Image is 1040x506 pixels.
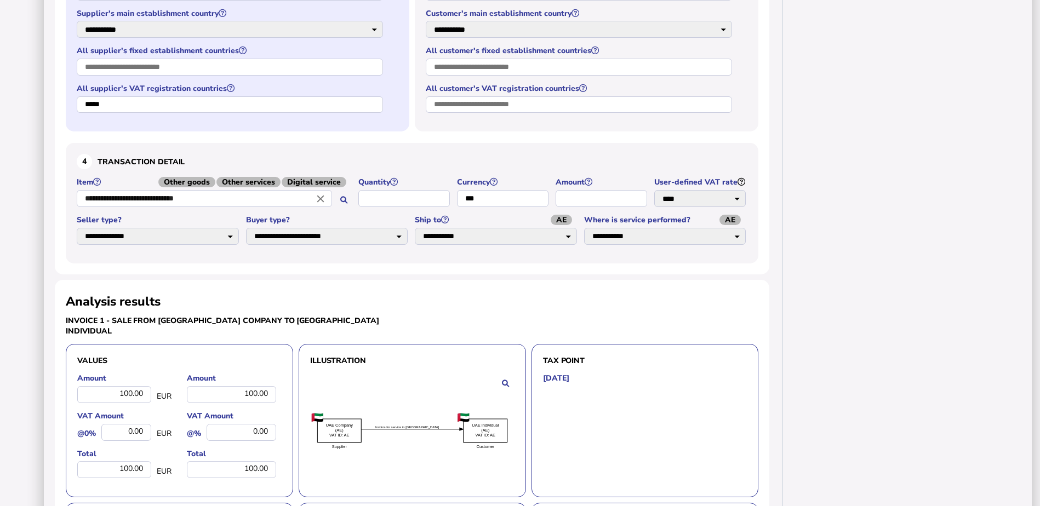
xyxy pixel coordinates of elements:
[187,428,201,439] label: @%
[426,83,734,94] label: All customer's VAT registration countries
[584,215,748,225] label: Where is service performed?
[77,177,353,187] label: Item
[329,433,349,438] text: VAT ID: AE
[187,461,276,478] div: 100.00
[77,154,92,169] div: 4
[77,411,172,421] label: VAT Amount
[77,83,385,94] label: All supplier's VAT registration countries
[335,191,353,209] button: Search for an item by HS code or use natural language description
[157,466,172,476] span: EUR
[358,177,452,187] label: Quantity
[216,177,281,187] span: Other services
[187,449,281,459] label: Total
[157,428,172,439] span: EUR
[101,424,151,441] div: 0.00
[187,373,281,383] label: Amount
[158,177,215,187] span: Other goods
[77,428,96,439] label: @0%
[187,386,276,403] div: 100.00
[77,355,282,365] h3: Values
[472,423,499,428] text: UAE Individual
[157,391,172,401] span: EUR
[415,215,579,225] label: Ship to
[310,355,515,365] h3: Illustration
[77,386,151,403] div: 100.00
[77,8,385,19] label: Supplier's main establishment country
[77,154,747,169] h3: Transaction detail
[77,461,151,478] div: 100.00
[426,8,734,19] label: Customer's main establishment country
[332,445,347,450] text: Supplier
[556,177,649,187] label: Amount
[375,426,439,429] textpath: Invoice for service in [GEOGRAPHIC_DATA]
[282,177,346,187] span: Digital service
[315,193,327,205] i: Close
[187,411,281,421] label: VAT Amount
[246,215,410,225] label: Buyer type?
[654,177,747,187] label: User-defined VAT rate
[335,428,343,433] text: (AE)
[719,215,741,225] span: AE
[476,445,494,450] text: Customer
[325,423,352,428] text: UAE Company
[77,45,385,56] label: All supplier's fixed establishment countries
[460,413,467,419] text: (AE)
[77,373,172,383] label: Amount
[475,433,495,438] text: VAT ID: AE
[66,293,161,310] h2: Analysis results
[66,315,409,336] h3: Invoice 1 - sale from [GEOGRAPHIC_DATA] Company to [GEOGRAPHIC_DATA] Individual
[77,449,172,459] label: Total
[481,428,489,433] text: (AE)
[207,424,276,441] div: 0.00
[66,143,758,263] section: Define the item, and answer additional questions
[543,355,747,365] h3: Tax point
[457,177,550,187] label: Currency
[313,413,321,419] text: (AE)
[543,373,569,383] h5: [DATE]
[551,215,572,225] span: AE
[426,45,734,56] label: All customer's fixed establishment countries
[77,215,241,225] label: Seller type?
